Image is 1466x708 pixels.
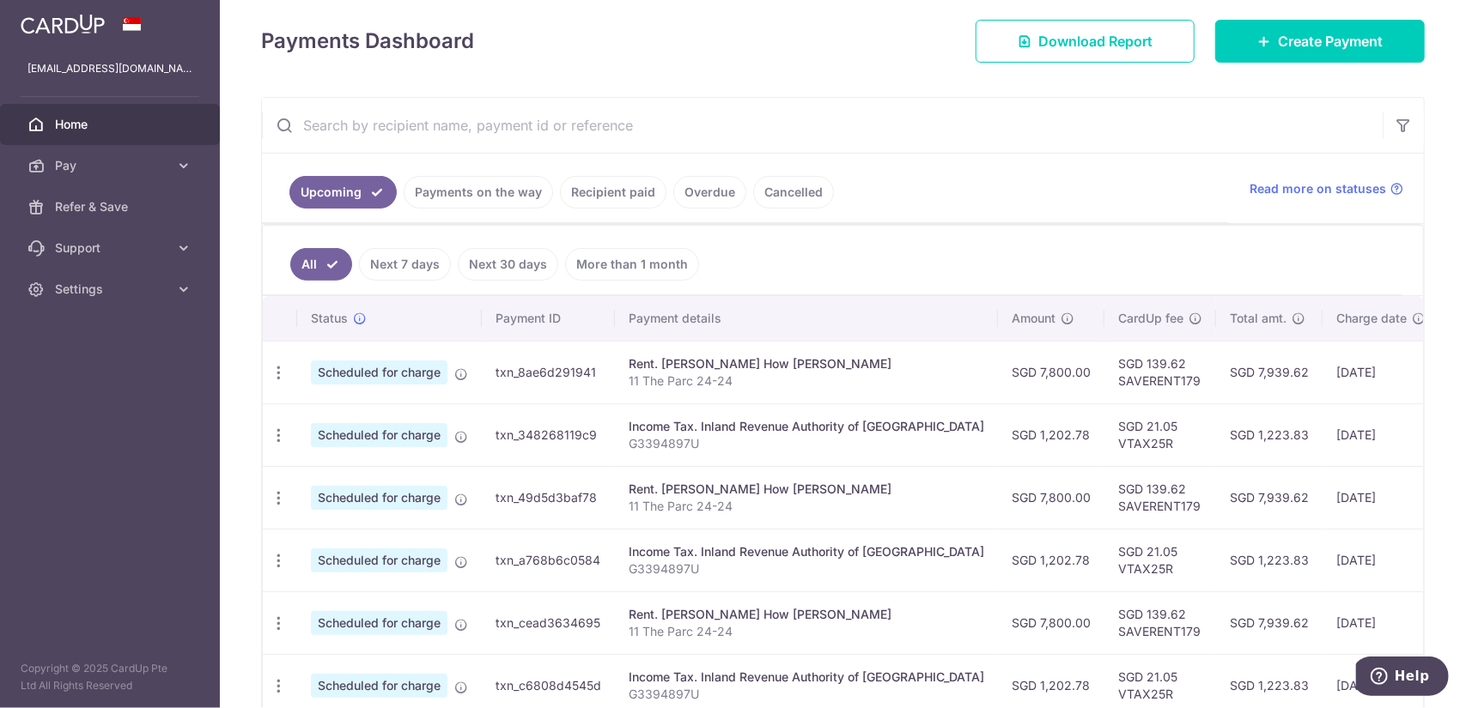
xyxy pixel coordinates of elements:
span: Support [55,239,168,257]
p: 11 The Parc 24-24 [629,372,984,390]
td: SGD 1,202.78 [998,403,1104,466]
td: SGD 1,223.83 [1216,403,1323,466]
div: Income Tax. Inland Revenue Authority of [GEOGRAPHIC_DATA] [629,669,984,686]
span: Pay [55,157,168,174]
span: Refer & Save [55,198,168,215]
div: Income Tax. Inland Revenue Authority of [GEOGRAPHIC_DATA] [629,418,984,435]
a: Download Report [976,20,1195,63]
div: Income Tax. Inland Revenue Authority of [GEOGRAPHIC_DATA] [629,543,984,560]
div: Rent. [PERSON_NAME] How [PERSON_NAME] [629,481,984,498]
td: SGD 1,202.78 [998,529,1104,591]
a: Payments on the way [404,176,553,209]
span: Home [55,116,168,133]
td: SGD 7,939.62 [1216,341,1323,403]
a: Overdue [673,176,746,209]
a: Recipient paid [560,176,666,209]
span: Total amt. [1230,310,1287,327]
input: Search by recipient name, payment id or reference [262,98,1383,153]
span: Scheduled for charge [311,611,447,635]
td: txn_a768b6c0584 [482,529,615,591]
a: Upcoming [289,176,397,209]
p: 11 The Parc 24-24 [629,623,984,640]
td: SGD 139.62 SAVERENT179 [1104,466,1216,529]
span: Settings [55,281,168,298]
th: Payment details [615,296,998,341]
td: SGD 7,939.62 [1216,466,1323,529]
td: SGD 7,800.00 [998,341,1104,403]
span: Charge date [1336,310,1407,327]
td: txn_49d5d3baf78 [482,466,615,529]
a: More than 1 month [565,248,699,281]
p: 11 The Parc 24-24 [629,498,984,515]
span: Scheduled for charge [311,674,447,698]
td: [DATE] [1323,403,1439,466]
td: SGD 139.62 SAVERENT179 [1104,341,1216,403]
span: Create Payment [1278,31,1383,51]
td: SGD 7,800.00 [998,466,1104,529]
span: Scheduled for charge [311,548,447,572]
td: txn_8ae6d291941 [482,341,615,403]
span: CardUp fee [1118,310,1183,327]
span: Scheduled for charge [311,423,447,447]
span: Read more on statuses [1250,180,1386,197]
td: SGD 139.62 SAVERENT179 [1104,591,1216,654]
td: SGD 21.05 VTAX25R [1104,529,1216,591]
span: Amount [1012,310,1055,327]
td: SGD 7,939.62 [1216,591,1323,654]
span: Status [311,310,348,327]
td: SGD 21.05 VTAX25R [1104,403,1216,466]
td: [DATE] [1323,341,1439,403]
td: txn_348268119c9 [482,403,615,466]
a: Cancelled [753,176,834,209]
span: Scheduled for charge [311,360,447,384]
td: txn_cead3634695 [482,591,615,654]
div: Rent. [PERSON_NAME] How [PERSON_NAME] [629,606,984,623]
span: Download Report [1038,31,1153,51]
img: CardUp [21,14,105,34]
td: [DATE] [1323,466,1439,529]
td: [DATE] [1323,591,1439,654]
iframe: Opens a widget where you can find more information [1356,657,1449,699]
a: Next 7 days [359,248,451,281]
td: SGD 1,223.83 [1216,529,1323,591]
h4: Payments Dashboard [261,26,474,57]
p: [EMAIL_ADDRESS][DOMAIN_NAME] [27,60,192,77]
a: Read more on statuses [1250,180,1403,197]
p: G3394897U [629,560,984,578]
p: G3394897U [629,435,984,452]
th: Payment ID [482,296,615,341]
a: Create Payment [1215,20,1425,63]
span: Scheduled for charge [311,486,447,510]
td: SGD 7,800.00 [998,591,1104,654]
a: All [290,248,352,281]
p: G3394897U [629,686,984,703]
div: Rent. [PERSON_NAME] How [PERSON_NAME] [629,355,984,372]
a: Next 30 days [458,248,558,281]
td: [DATE] [1323,529,1439,591]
